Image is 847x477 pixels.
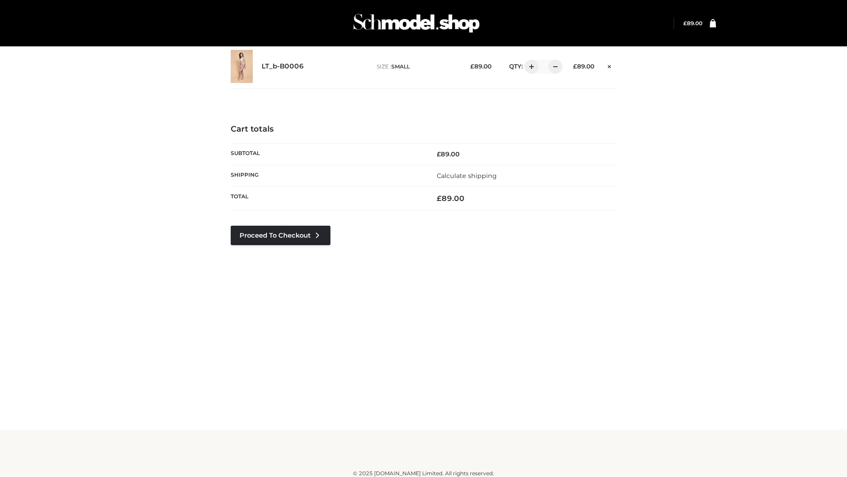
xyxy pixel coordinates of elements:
bdi: 89.00 [470,63,491,70]
th: Subtotal [231,143,423,165]
h4: Cart totals [231,125,616,134]
p: size : [377,63,457,71]
a: Proceed to Checkout [231,226,330,245]
bdi: 89.00 [437,194,465,203]
span: £ [573,63,577,70]
th: Total [231,187,423,210]
div: QTY: [500,60,559,74]
bdi: 89.00 [683,20,702,26]
bdi: 89.00 [573,63,594,70]
a: LT_b-B0006 [262,62,304,71]
span: SMALL [391,63,410,70]
bdi: 89.00 [437,150,460,158]
img: Schmodel Admin 964 [350,6,483,41]
span: £ [437,150,441,158]
a: £89.00 [683,20,702,26]
span: £ [437,194,442,203]
th: Shipping [231,165,423,186]
span: £ [470,63,474,70]
a: Remove this item [603,60,616,71]
a: Calculate shipping [437,172,497,180]
span: £ [683,20,687,26]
